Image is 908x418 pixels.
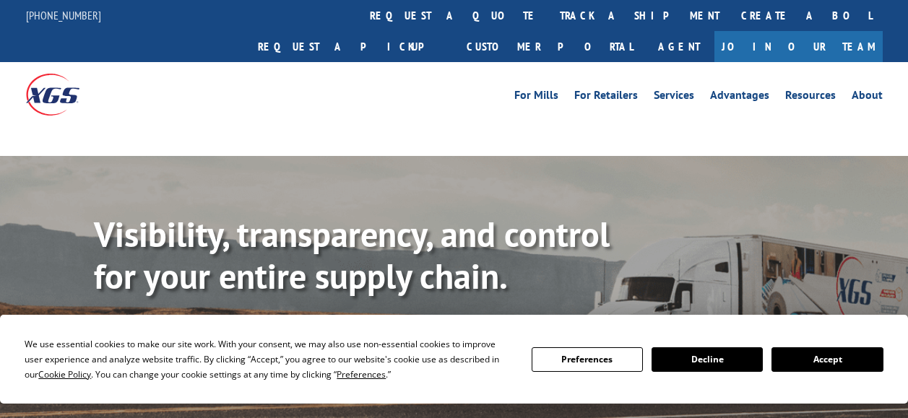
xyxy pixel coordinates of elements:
[710,90,769,105] a: Advantages
[25,336,514,382] div: We use essential cookies to make our site work. With your consent, we may also use non-essential ...
[38,368,91,380] span: Cookie Policy
[714,31,883,62] a: Join Our Team
[456,31,644,62] a: Customer Portal
[654,90,694,105] a: Services
[785,90,836,105] a: Resources
[644,31,714,62] a: Agent
[652,347,763,372] button: Decline
[574,90,638,105] a: For Retailers
[94,212,610,298] b: Visibility, transparency, and control for your entire supply chain.
[852,90,883,105] a: About
[26,8,101,22] a: [PHONE_NUMBER]
[771,347,883,372] button: Accept
[532,347,643,372] button: Preferences
[514,90,558,105] a: For Mills
[247,31,456,62] a: Request a pickup
[337,368,386,380] span: Preferences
